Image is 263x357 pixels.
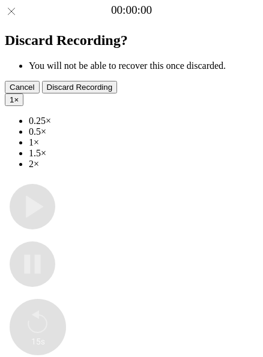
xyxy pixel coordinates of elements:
button: Cancel [5,81,40,93]
li: 0.5× [29,126,258,137]
li: 0.25× [29,116,258,126]
li: 2× [29,159,258,170]
li: 1.5× [29,148,258,159]
span: 1 [10,95,14,104]
a: 00:00:00 [111,4,152,17]
li: 1× [29,137,258,148]
li: You will not be able to recover this once discarded. [29,60,258,71]
button: 1× [5,93,23,106]
h2: Discard Recording? [5,32,258,49]
button: Discard Recording [42,81,118,93]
